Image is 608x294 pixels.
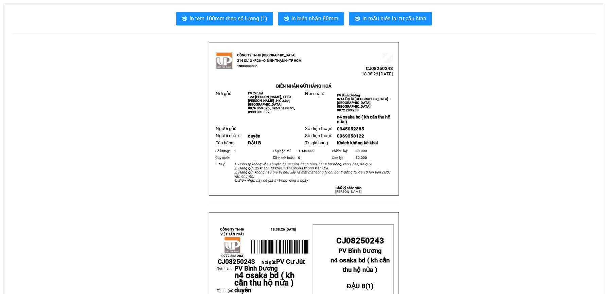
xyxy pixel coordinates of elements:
span: 18:38:26 [DATE] [271,227,296,231]
button: printerIn tem 100mm theo số lượng (1) [176,12,273,25]
td: Số lượng: [214,148,233,154]
strong: CÔNG TY TNHH [GEOGRAPHIC_DATA] 214 QL13 - P.26 - Q.BÌNH THẠNH - TP HCM 1900888606 [18,11,55,36]
span: 0969353122 [337,133,364,139]
span: 1 [368,282,371,290]
span: CJ08250243 [366,66,393,71]
td: Phí thu hộ: [331,148,355,154]
span: PV Bình Dương [337,93,360,97]
span: ĐẬU B [248,140,261,145]
span: PV Cư Jút [276,258,305,265]
span: Lưu ý: [215,162,226,166]
span: PV Cư Jút [23,48,38,51]
span: PV Bình Dương [235,265,278,272]
span: 0 [298,156,300,160]
img: logo [216,52,233,69]
td: Còn lại: [331,154,355,161]
span: Nơi nhận: [305,91,324,96]
span: Tên nhận [217,289,232,293]
span: printer [284,16,289,22]
td: Quy cách: [214,154,233,161]
span: Nơi gửi: [7,47,14,57]
span: 1 [234,149,236,153]
span: Số điện thoại: [305,126,332,131]
span: 1.140.000 [298,149,315,153]
button: printerIn biên nhận 80mm [278,12,344,25]
span: n4 osaka bd ( kh cần thu hộ nữa ) [337,114,391,124]
td: Thụ hộ/ Phí [272,148,298,154]
strong: BIÊN NHẬN GỬI HÀNG HOÁ [276,84,332,89]
span: In biên nhận 80mm [292,14,339,23]
span: Nơi nhận: [52,47,63,57]
span: 80.000 [356,156,367,160]
span: 0972 283 283 [221,254,243,258]
span: : [217,287,233,293]
span: n4 osaka bd ( kh cần thu hộ nữa ) [331,257,390,274]
span: 8/14 Đại lộ [GEOGRAPHIC_DATA] - [GEOGRAPHIC_DATA], [GEOGRAPHIC_DATA] [337,97,390,108]
span: CJ08250243 [336,236,384,245]
span: ĐẬU B [347,282,365,290]
strong: BIÊN NHẬN GỬI HÀNG HOÁ [23,41,79,46]
span: In mẫu biên lai tự cấu hình [363,14,427,23]
span: CJ08250243 [69,25,96,31]
span: Nơi gửi: [262,260,305,265]
span: printer [182,16,187,22]
span: Người nhận: [216,133,240,138]
span: In tem 100mm theo số lượng (1) [190,14,268,23]
img: logo [7,15,16,32]
span: CJ08250243 [218,258,255,265]
span: 18:38:26 [DATE] [65,31,96,36]
span: [PERSON_NAME] [336,190,362,194]
span: n4 osaka bd ( kh cần thu hộ nữa ) [235,271,295,288]
span: 18:38:26 [DATE] [362,71,393,76]
em: 1. Công ty không vận chuyển hàng cấm, hàng gian, hàng hư hỏng, vàng, bạc, đá quý. 2. Hàng gửi do ... [234,162,391,183]
strong: CÔNG TY TNHH VIỆT TÂN PHÁT [220,227,245,236]
td: Nơi nhận: [217,266,234,287]
span: Trị giá hàng: [305,140,329,145]
span: 12A [PERSON_NAME], TT Ea [PERSON_NAME] , H Cư Jut, [GEOGRAPHIC_DATA] [248,95,291,106]
span: Tên hàng: [216,140,234,145]
span: 0976 050 025 , 0963 51 00 51, 0944 391 392 [248,106,295,114]
span: duyên [248,133,260,139]
span: PV Bình Dương [339,247,382,255]
span: 0972 283 283 [337,108,359,112]
span: Người gửi: [216,126,236,131]
strong: CÔNG TY TNHH [GEOGRAPHIC_DATA] 214 QL13 - P.26 - Q.BÌNH THẠNH - TP HCM 1900888606 [237,53,302,68]
span: printer [355,16,360,22]
span: 0345052385 [337,126,364,131]
img: logo [224,237,241,254]
strong: ( ) [347,275,374,290]
td: Đã thanh toán: [272,154,298,161]
span: Nơi gửi: [216,91,231,96]
span: Số điện thoại: [305,133,332,138]
button: printerIn mẫu biên lai tự cấu hình [349,12,432,25]
span: duyên [235,287,252,294]
strong: Chữ ký nhân viên [336,186,362,190]
span: Khách không kê khai [337,140,378,145]
span: 30.000 [356,149,367,153]
span: PV Cư Jút [248,91,263,95]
